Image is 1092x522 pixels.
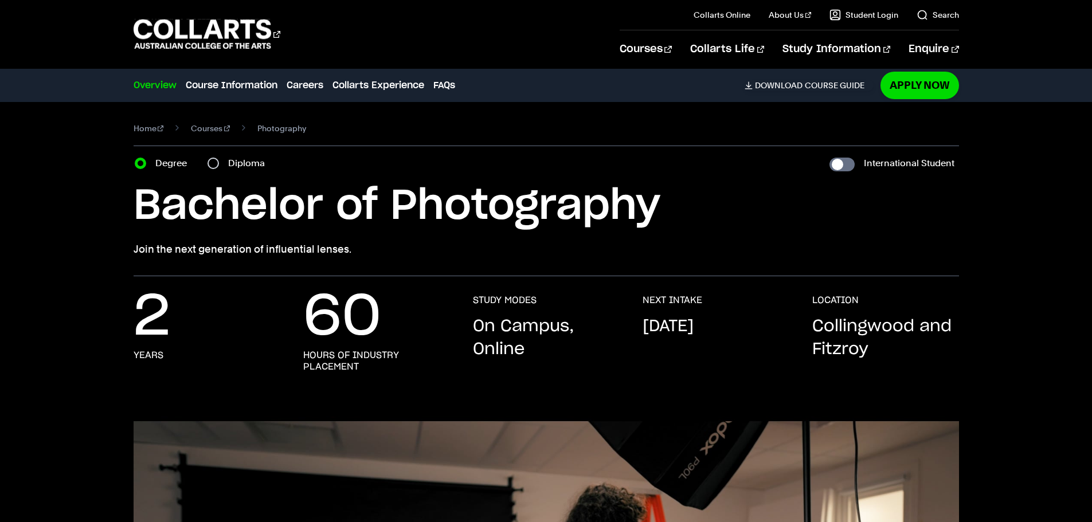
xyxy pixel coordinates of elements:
h3: NEXT INTAKE [643,295,702,306]
a: Courses [191,120,230,136]
a: Collarts Experience [332,79,424,92]
a: Collarts Life [690,30,764,68]
h1: Bachelor of Photography [134,180,959,232]
a: Study Information [782,30,890,68]
label: International Student [864,155,954,171]
a: Student Login [829,9,898,21]
h3: years [134,350,163,361]
label: Diploma [228,155,272,171]
a: FAQs [433,79,455,92]
a: Careers [287,79,323,92]
span: Download [755,80,803,91]
p: On Campus, Online [473,315,620,361]
h3: hours of industry placement [303,350,450,372]
a: Collarts Online [694,9,750,21]
p: [DATE] [643,315,694,338]
h3: STUDY MODES [473,295,537,306]
a: Apply Now [880,72,959,99]
a: Overview [134,79,177,92]
label: Degree [155,155,194,171]
div: Go to homepage [134,18,280,50]
p: 60 [303,295,381,340]
a: Course Information [186,79,277,92]
p: Collingwood and Fitzroy [812,315,959,361]
a: Enquire [909,30,958,68]
a: Home [134,120,164,136]
a: DownloadCourse Guide [745,80,874,91]
a: Courses [620,30,672,68]
span: Photography [257,120,306,136]
h3: LOCATION [812,295,859,306]
a: Search [917,9,959,21]
a: About Us [769,9,811,21]
p: Join the next generation of influential lenses. [134,241,959,257]
p: 2 [134,295,170,340]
